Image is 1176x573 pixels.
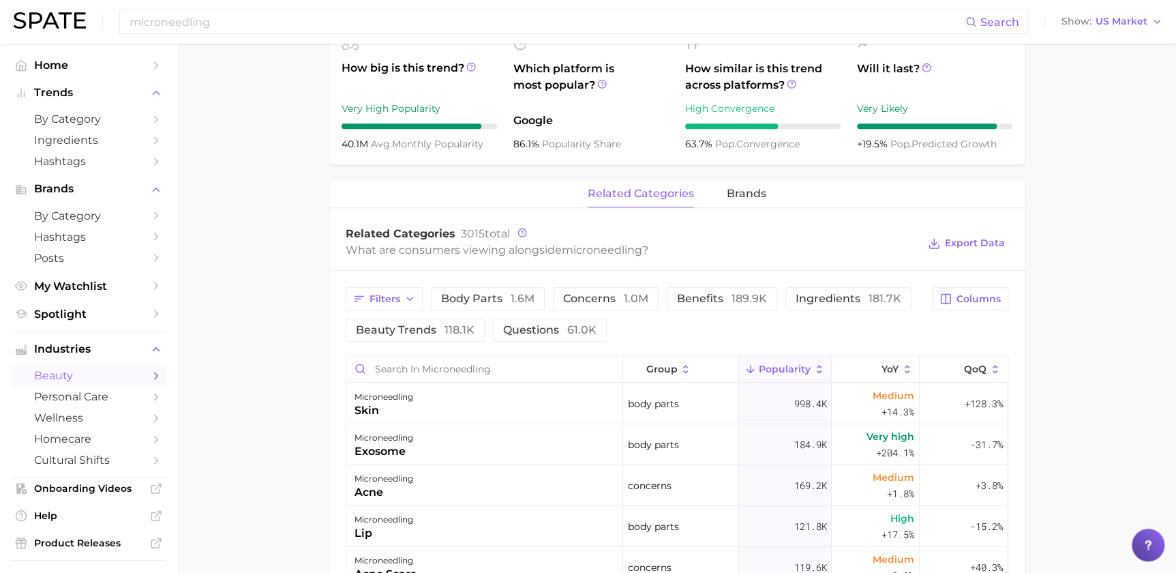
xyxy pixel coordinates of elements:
[34,231,143,244] span: Hashtags
[980,16,1019,29] span: Search
[890,510,914,527] span: High
[739,356,832,383] button: Popularity
[355,512,413,528] div: microneedling
[715,138,736,150] abbr: popularity index
[628,437,679,453] span: body parts
[355,389,413,405] div: microneedling
[346,506,1008,547] button: microneedlinglipbody parts121.8kHigh+17.5%-15.2%
[346,356,622,382] input: Search in microneedling
[346,383,1008,424] button: microneedlingskinbody parts998.4kMedium+14.3%+128.3%
[759,364,811,374] span: Popularity
[567,323,597,336] span: 61.0k
[11,276,166,297] a: My Watchlist
[34,183,143,195] span: Brands
[969,518,1002,535] span: -15.2%
[857,100,1012,117] div: Very Likely
[11,304,166,325] a: Spotlight
[876,445,914,461] span: +204.1%
[920,356,1007,383] button: QoQ
[542,138,621,150] span: popularity share
[461,227,510,240] span: total
[513,138,542,150] span: 86.1%
[346,227,455,240] span: Related Categories
[857,138,890,150] span: +19.5%
[563,293,648,304] span: concerns
[11,205,166,226] a: by Category
[945,237,1005,249] span: Export Data
[34,59,143,72] span: Home
[11,108,166,130] a: by Category
[11,450,166,471] a: cultural shifts
[857,123,1012,129] div: 9 / 10
[624,292,648,305] span: 1.0m
[873,551,914,568] span: Medium
[562,244,642,256] span: microneedling
[857,61,1012,93] span: Will it last?
[444,323,474,336] span: 118.1k
[346,465,1008,506] button: microneedlingacneconcerns169.2kMedium+1.8%+3.8%
[11,226,166,248] a: Hashtags
[355,402,413,419] div: skin
[11,407,166,428] a: wellness
[34,537,143,549] span: Product Releases
[11,248,166,269] a: Posts
[1096,18,1147,25] span: US Market
[11,478,166,499] a: Onboarding Videos
[355,484,413,501] div: acne
[685,138,715,150] span: 63.7%
[128,10,965,33] input: Search here for a brand, industry, or ingredient
[342,100,497,117] div: Very High Popularity
[866,428,914,445] span: Very high
[873,387,914,404] span: Medium
[11,151,166,172] a: Hashtags
[34,390,143,403] span: personal care
[503,325,597,336] span: questions
[34,280,143,293] span: My Watchlist
[11,505,166,526] a: Help
[34,510,143,522] span: Help
[342,60,497,93] span: How big is this trend?
[34,432,143,445] span: homecare
[11,339,166,359] button: Industries
[11,386,166,407] a: personal care
[685,100,841,117] div: High Convergence
[685,61,841,93] span: How similar is this trend across platforms?
[794,477,826,494] span: 169.2k
[11,83,166,103] button: Trends
[11,365,166,386] a: beauty
[355,443,413,460] div: exosome
[355,430,413,446] div: microneedling
[513,113,669,129] span: Google
[342,123,497,129] div: 9 / 10
[869,292,901,305] span: 181.7k
[34,308,143,321] span: Spotlight
[924,234,1008,253] button: Export Data
[1058,13,1166,31] button: ShowUS Market
[623,356,739,383] button: group
[356,325,474,336] span: beauty trends
[588,188,694,200] span: related categories
[890,138,997,150] span: predicted growth
[964,364,986,374] span: QoQ
[34,369,143,382] span: beauty
[677,293,767,304] span: benefits
[969,437,1002,453] span: -31.7%
[34,482,143,495] span: Onboarding Videos
[794,518,826,535] span: 121.8k
[628,396,679,412] span: body parts
[932,287,1008,310] button: Columns
[355,525,413,542] div: lip
[34,134,143,147] span: Ingredients
[956,293,1001,305] span: Columns
[964,396,1002,412] span: +128.3%
[1061,18,1091,25] span: Show
[11,428,166,450] a: homecare
[346,287,423,310] button: Filters
[14,12,86,29] img: SPATE
[628,518,679,535] span: body parts
[34,411,143,424] span: wellness
[794,396,826,412] span: 998.4k
[34,454,143,467] span: cultural shifts
[727,188,766,200] span: brands
[685,123,841,129] div: 6 / 10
